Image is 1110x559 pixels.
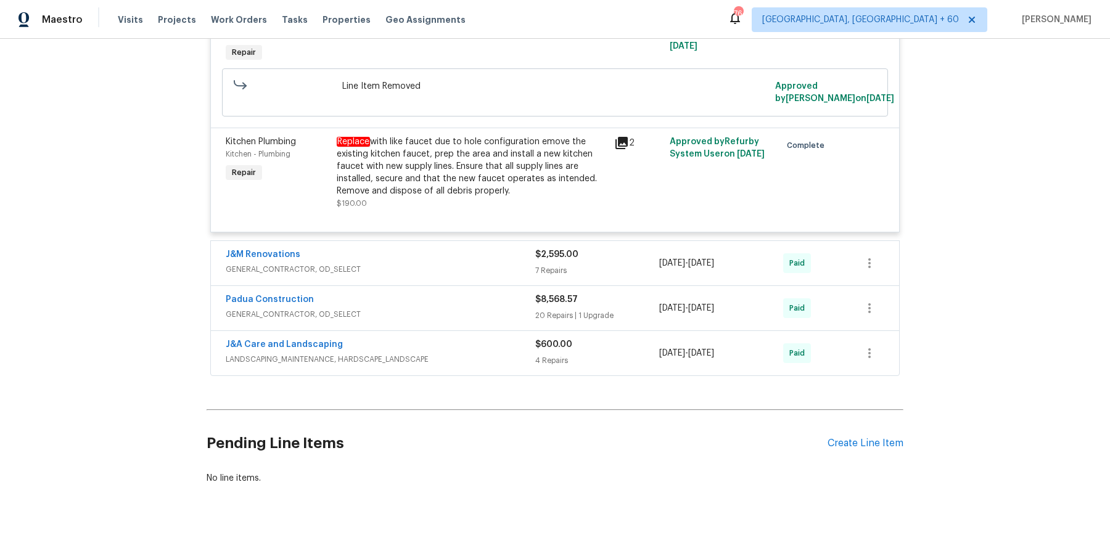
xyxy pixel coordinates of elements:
[762,14,959,26] span: [GEOGRAPHIC_DATA], [GEOGRAPHIC_DATA] + 60
[385,14,466,26] span: Geo Assignments
[670,42,697,51] span: [DATE]
[789,257,810,269] span: Paid
[866,94,894,103] span: [DATE]
[342,80,768,92] span: Line Item Removed
[659,304,685,312] span: [DATE]
[535,295,578,304] span: $8,568.57
[42,14,83,26] span: Maestro
[688,349,714,357] span: [DATE]
[775,82,894,103] span: Approved by [PERSON_NAME] on
[226,308,535,320] span: GENERAL_CONTRACTOR, OD_SELECT
[226,263,535,275] span: GENERAL_CONTRACTOR, OD_SELECT
[828,438,903,449] div: Create Line Item
[323,14,371,26] span: Properties
[614,136,662,150] div: 2
[737,150,765,158] span: [DATE]
[226,340,343,349] a: J&A Care and Landscaping
[535,309,659,322] div: 20 Repairs | 1 Upgrade
[787,139,829,152] span: Complete
[659,257,714,269] span: -
[158,14,196,26] span: Projects
[659,259,685,267] span: [DATE]
[282,15,308,24] span: Tasks
[226,137,296,146] span: Kitchen Plumbing
[211,14,267,26] span: Work Orders
[535,264,659,277] div: 7 Repairs
[659,349,685,357] span: [DATE]
[670,137,765,158] span: Approved by Refurby System User on
[226,295,314,304] a: Padua Construction
[535,340,572,349] span: $600.00
[227,46,261,59] span: Repair
[337,137,370,147] em: Replace
[226,353,535,365] span: LANDSCAPING_MAINTENANCE, HARDSCAPE_LANDSCAPE
[688,259,714,267] span: [DATE]
[226,250,300,259] a: J&M Renovations
[659,302,714,314] span: -
[337,200,367,207] span: $190.00
[535,250,578,259] span: $2,595.00
[226,150,290,158] span: Kitchen - Plumbing
[734,7,742,20] div: 764
[789,347,810,359] span: Paid
[688,304,714,312] span: [DATE]
[227,166,261,179] span: Repair
[1017,14,1091,26] span: [PERSON_NAME]
[659,347,714,359] span: -
[789,302,810,314] span: Paid
[535,354,659,367] div: 4 Repairs
[337,136,607,197] div: with like faucet due to hole configuration emove the existing kitchen faucet, prep the area and i...
[118,14,143,26] span: Visits
[207,472,903,484] div: No line items.
[207,415,828,472] h2: Pending Line Items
